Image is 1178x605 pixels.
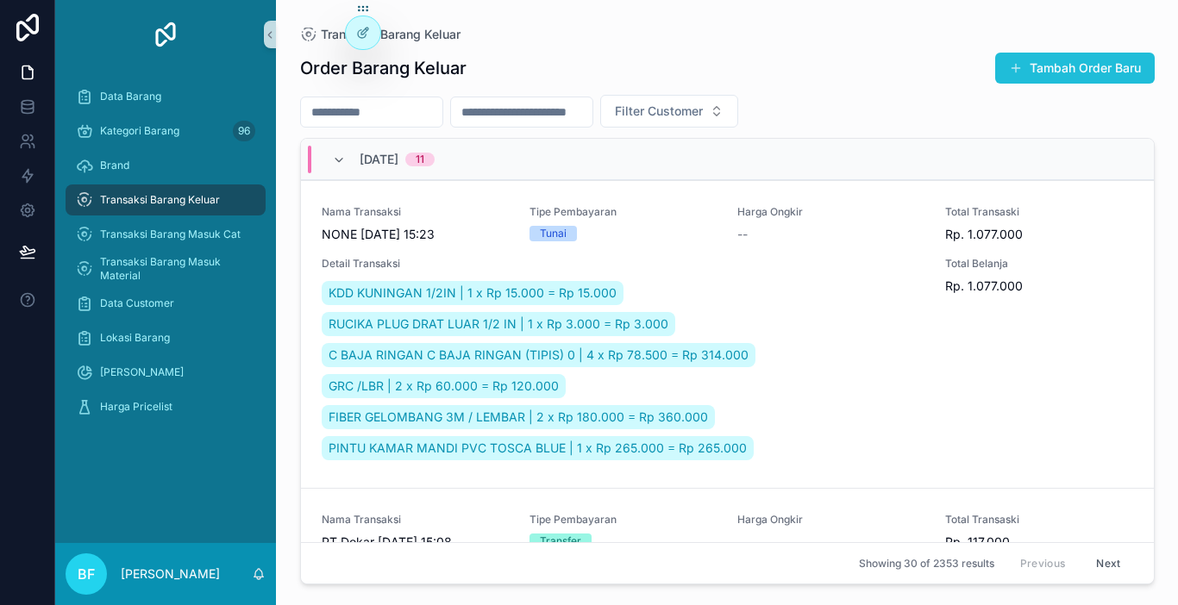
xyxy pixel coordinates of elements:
a: Transaksi Barang Masuk Material [66,253,266,284]
span: Total Transaski [945,205,1132,219]
span: Rp. 1.077.000 [945,226,1132,243]
a: Transaksi Barang Masuk Cat [66,219,266,250]
p: [PERSON_NAME] [121,565,220,583]
span: -- [737,533,748,551]
span: Showing 30 of 2353 results [859,557,994,571]
span: Kategori Barang [100,124,179,138]
span: [DATE] [360,151,398,168]
span: Tipe Pembayaran [529,513,717,527]
span: Lokasi Barang [100,331,170,345]
div: 11 [416,153,424,166]
span: FIBER GELOMBANG 3M / LEMBAR | 2 x Rp 180.000 = Rp 360.000 [329,409,708,426]
div: Transfer [540,533,581,549]
a: KDD KUNINGAN 1/2IN | 1 x Rp 15.000 = Rp 15.000 [322,281,623,305]
a: Data Customer [66,288,266,319]
a: GRC /LBR | 2 x Rp 60.000 = Rp 120.000 [322,374,566,398]
span: Filter Customer [615,103,703,120]
div: 96 [233,121,255,141]
button: Next [1084,550,1132,577]
div: Tunai [540,226,567,241]
a: RUCIKA PLUG DRAT LUAR 1/2 IN | 1 x Rp 3.000 = Rp 3.000 [322,312,675,336]
a: Transaksi Barang Keluar [300,26,461,43]
span: Transaksi Barang Masuk Cat [100,228,241,241]
span: KDD KUNINGAN 1/2IN | 1 x Rp 15.000 = Rp 15.000 [329,284,617,302]
span: Harga Ongkir [737,513,924,527]
button: Tambah Order Baru [995,53,1155,84]
a: Brand [66,150,266,181]
span: [PERSON_NAME] [100,365,184,379]
span: Data Customer [100,296,174,310]
a: Transaksi Barang Keluar [66,184,266,215]
a: C BAJA RINGAN C BAJA RINGAN (TIPIS) 0 | 4 x Rp 78.500 = Rp 314.000 [322,343,755,367]
a: Nama TransaksiNONE [DATE] 15:23Tipe PembayaranTunaiHarga Ongkir--Total TransaskiRp. 1.077.000Deta... [301,180,1154,488]
span: Transaksi Barang Keluar [321,26,461,43]
span: Harga Ongkir [737,205,924,219]
span: Data Barang [100,90,161,103]
span: Transaksi Barang Keluar [100,193,220,207]
button: Select Button [600,95,738,128]
img: App logo [152,21,179,48]
a: [PERSON_NAME] [66,357,266,388]
a: Lokasi Barang [66,322,266,353]
span: Harga Pricelist [100,400,172,414]
span: Tipe Pembayaran [529,205,717,219]
a: PINTU KAMAR MANDI PVC TOSCA BLUE | 1 x Rp 265.000 = Rp 265.000 [322,436,754,460]
h1: Order Barang Keluar [300,56,467,80]
a: Data Barang [66,81,266,112]
span: GRC /LBR | 2 x Rp 60.000 = Rp 120.000 [329,377,559,395]
a: Harga Pricelist [66,391,266,422]
span: Rp. 117.000 [945,533,1132,551]
div: scrollable content [55,69,276,445]
span: PT.Dokar [DATE] 15:08 [322,533,509,551]
span: Total Belanja [945,257,1132,271]
span: C BAJA RINGAN C BAJA RINGAN (TIPIS) 0 | 4 x Rp 78.500 = Rp 314.000 [329,346,749,364]
span: Rp. 1.077.000 [945,278,1132,295]
span: -- [737,226,748,243]
a: Kategori Barang96 [66,115,266,147]
span: NONE [DATE] 15:23 [322,226,509,243]
span: Nama Transaksi [322,205,509,219]
span: Total Transaski [945,513,1132,527]
span: Nama Transaksi [322,513,509,527]
span: BF [78,564,95,584]
span: Detail Transaksi [322,257,925,271]
span: RUCIKA PLUG DRAT LUAR 1/2 IN | 1 x Rp 3.000 = Rp 3.000 [329,315,668,333]
span: Transaksi Barang Masuk Material [100,255,248,283]
a: FIBER GELOMBANG 3M / LEMBAR | 2 x Rp 180.000 = Rp 360.000 [322,405,715,429]
span: Brand [100,159,129,172]
span: PINTU KAMAR MANDI PVC TOSCA BLUE | 1 x Rp 265.000 = Rp 265.000 [329,440,747,457]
